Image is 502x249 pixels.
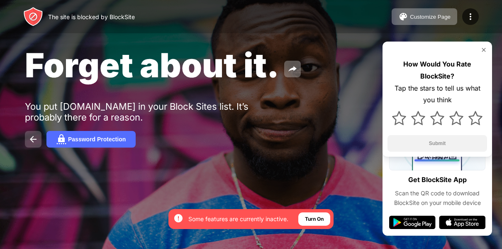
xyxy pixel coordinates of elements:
[398,12,408,22] img: pallet.svg
[188,215,288,223] div: Some features are currently inactive.
[392,111,406,125] img: star.svg
[387,58,487,82] div: How Would You Rate BlockSite?
[46,131,136,148] button: Password Protection
[288,64,297,74] img: share.svg
[68,136,126,143] div: Password Protection
[25,45,279,85] span: Forget about it.
[449,111,463,125] img: star.svg
[430,111,444,125] img: star.svg
[25,101,281,123] div: You put [DOMAIN_NAME] in your Block Sites list. It’s probably there for a reason.
[389,189,485,207] div: Scan the QR code to download BlockSite on your mobile device
[305,215,324,223] div: Turn On
[439,216,485,229] img: app-store.svg
[480,47,487,53] img: rate-us-close.svg
[468,111,483,125] img: star.svg
[392,8,457,25] button: Customize Page
[48,13,135,20] div: The site is blocked by BlockSite
[411,111,425,125] img: star.svg
[23,7,43,27] img: header-logo.svg
[28,134,38,144] img: back.svg
[387,135,487,152] button: Submit
[410,14,451,20] div: Customize Page
[56,134,66,144] img: password.svg
[465,12,475,22] img: menu-icon.svg
[173,213,183,223] img: error-circle-white.svg
[387,82,487,106] div: Tap the stars to tell us what you think
[389,216,436,229] img: google-play.svg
